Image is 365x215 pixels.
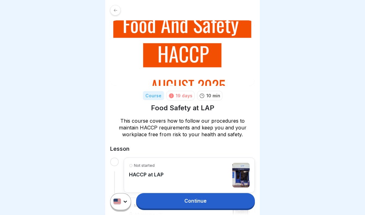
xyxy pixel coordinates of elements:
h1: Food Safety at LAP [151,103,214,112]
a: Not startedHACCP at LAP [129,163,250,188]
p: Not started [134,163,155,168]
p: 10 min [206,92,220,99]
img: x361whyuq7nogn2y6dva7jo9.png [110,20,255,86]
h2: Lesson [110,145,255,153]
a: Continue [136,193,255,209]
p: HACCP at LAP [129,171,164,178]
p: This course covers how to follow our procedures to maintain HACCP requirements and keep you and y... [110,117,255,138]
img: laj03akg8r3ojrm1usc0x45i.png [232,163,250,188]
div: Course [143,91,164,100]
img: us.svg [114,199,121,204]
div: 19 days [176,92,192,99]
